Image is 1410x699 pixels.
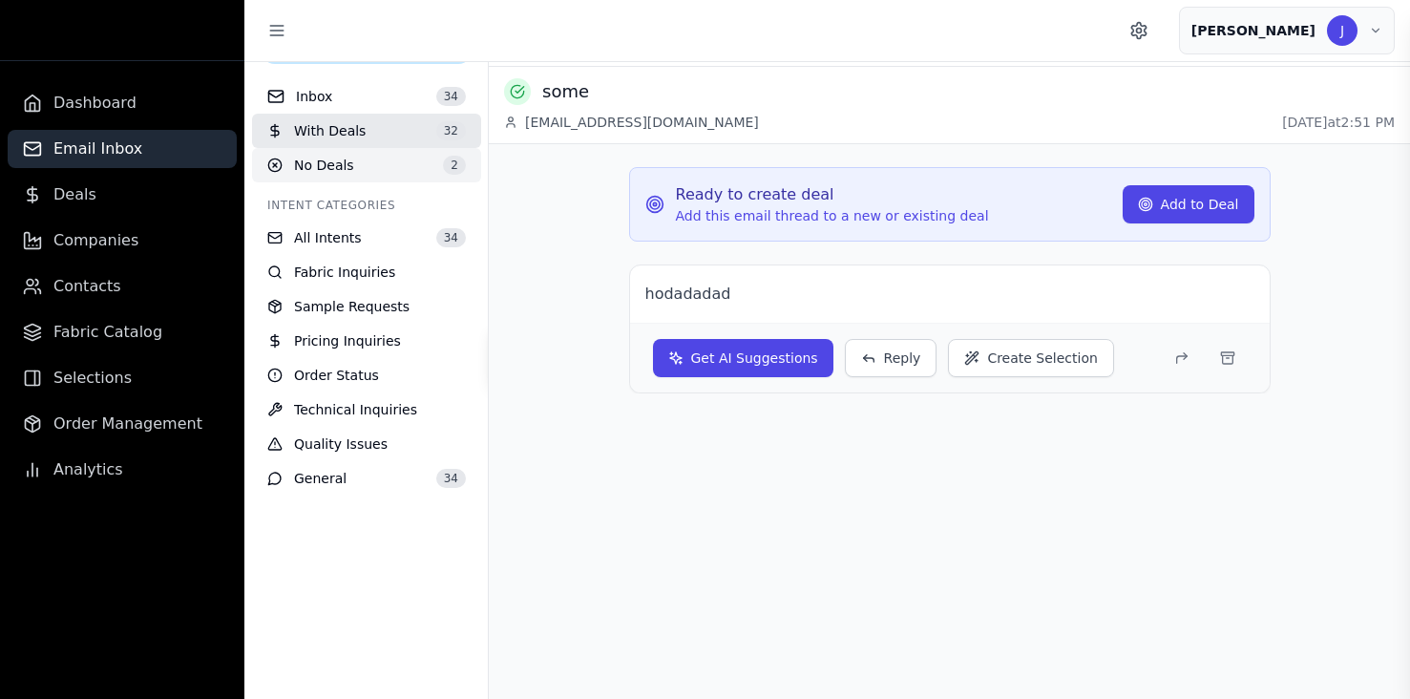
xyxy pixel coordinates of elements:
h2: some [542,78,589,105]
button: Pricing Inquiries [252,324,481,358]
span: 32 [436,121,466,140]
a: Deals [8,176,237,214]
span: Companies [53,229,138,252]
span: Contacts [53,275,121,298]
span: Fabric Inquiries [294,263,395,282]
button: Inbox34 [252,79,481,114]
a: Email Inbox [8,130,237,168]
span: Technical Inquiries [294,400,417,419]
button: No Deals2 [252,148,481,182]
div: Intent Categories [252,198,481,213]
button: Technical Inquiries [252,392,481,427]
span: Quality Issues [294,434,388,454]
a: Contacts [8,267,237,306]
button: With Deals32 [252,114,481,148]
span: Sample Requests [294,297,410,316]
button: Add to Deal [1123,185,1254,223]
button: Order Status [252,358,481,392]
button: Quality Issues [252,427,481,461]
span: [DATE] at 2:51 PM [1282,113,1395,132]
button: Create Selection [948,339,1114,377]
span: Email Inbox [53,138,142,160]
button: Sample Requests [252,289,481,324]
span: Order Status [294,366,379,385]
a: Companies [8,222,237,260]
a: Selections [8,359,237,397]
button: Fabric Inquiries [252,255,481,289]
div: hodadadad [645,281,1254,307]
span: With Deals [294,121,366,140]
span: Pricing Inquiries [294,331,401,350]
span: Analytics [53,458,123,481]
span: Selections [53,367,132,390]
button: Reply [845,339,937,377]
span: 2 [443,156,466,175]
span: Inbox [296,87,332,106]
button: Account menu [1179,7,1395,54]
span: No Deals [294,156,354,175]
div: J [1327,15,1357,46]
button: All Intents34 [252,221,481,255]
button: General34 [252,461,481,496]
button: Settings [1122,13,1156,48]
span: Fabric Catalog [53,321,162,344]
a: Fabric Catalog [8,313,237,351]
span: All Intents [294,228,362,247]
span: 34 [436,228,466,247]
span: Order Management [53,413,202,435]
p: Ready to create deal [676,183,989,206]
p: Add this email thread to a new or existing deal [676,206,989,225]
div: [PERSON_NAME] [1191,21,1315,40]
span: jozefkutka1@gmail.com [525,113,759,132]
a: Order Management [8,405,237,443]
span: Dashboard [53,92,137,115]
span: General [294,469,347,488]
span: 34 [436,469,466,488]
a: Analytics [8,451,237,489]
span: Deals [53,183,96,206]
button: Toggle sidebar [260,13,294,48]
a: Dashboard [8,84,237,122]
button: Get AI Suggestions [653,339,833,377]
span: 34 [436,87,466,106]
